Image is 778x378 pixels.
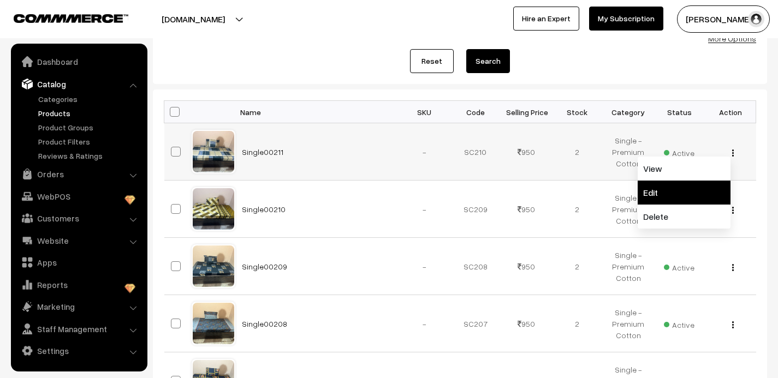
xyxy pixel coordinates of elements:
[513,7,579,31] a: Hire an Expert
[14,319,144,339] a: Staff Management
[664,316,694,331] span: Active
[466,49,510,73] button: Search
[399,238,450,295] td: -
[14,253,144,272] a: Apps
[399,181,450,238] td: -
[501,101,551,123] th: Selling Price
[664,145,694,159] span: Active
[450,181,501,238] td: SC209
[638,181,731,205] a: Edit
[35,122,144,133] a: Product Groups
[708,34,756,43] a: More Options
[638,157,731,181] a: View
[450,101,501,123] th: Code
[14,341,144,361] a: Settings
[35,150,144,161] a: Reviews & Ratings
[732,207,734,214] img: Menu
[501,295,551,352] td: 950
[14,74,144,94] a: Catalog
[399,101,450,123] th: SKU
[410,49,454,73] a: Reset
[732,264,734,271] img: Menu
[14,52,144,71] a: Dashboard
[14,187,144,206] a: WebPOS
[748,11,764,27] img: user
[589,7,663,31] a: My Subscription
[14,297,144,316] a: Marketing
[603,101,654,123] th: Category
[242,262,287,271] a: Single00209
[501,238,551,295] td: 950
[35,107,144,119] a: Products
[14,11,109,24] a: COMMMERCE
[603,295,654,352] td: Single - Premium Cotton
[450,123,501,181] td: SC210
[399,295,450,352] td: -
[603,238,654,295] td: Single - Premium Cotton
[732,149,734,157] img: Menu
[235,101,399,123] th: Name
[242,319,287,328] a: Single00208
[35,93,144,105] a: Categories
[14,231,144,250] a: Website
[603,123,654,181] td: Single - Premium Cotton
[501,181,551,238] td: 950
[35,136,144,147] a: Product Filters
[603,181,654,238] td: Single - Premium Cotton
[450,238,501,295] td: SC208
[242,205,286,214] a: Single00210
[705,101,756,123] th: Action
[14,208,144,228] a: Customers
[552,238,603,295] td: 2
[14,275,144,295] a: Reports
[14,14,128,22] img: COMMMERCE
[14,164,144,184] a: Orders
[123,5,263,33] button: [DOMAIN_NAME]
[677,5,770,33] button: [PERSON_NAME]…
[552,123,603,181] td: 2
[732,321,734,328] img: Menu
[664,259,694,273] span: Active
[552,101,603,123] th: Stock
[450,295,501,352] td: SC207
[501,123,551,181] td: 950
[552,181,603,238] td: 2
[552,295,603,352] td: 2
[242,147,283,157] a: Single00211
[399,123,450,181] td: -
[654,101,705,123] th: Status
[638,205,731,229] a: Delete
